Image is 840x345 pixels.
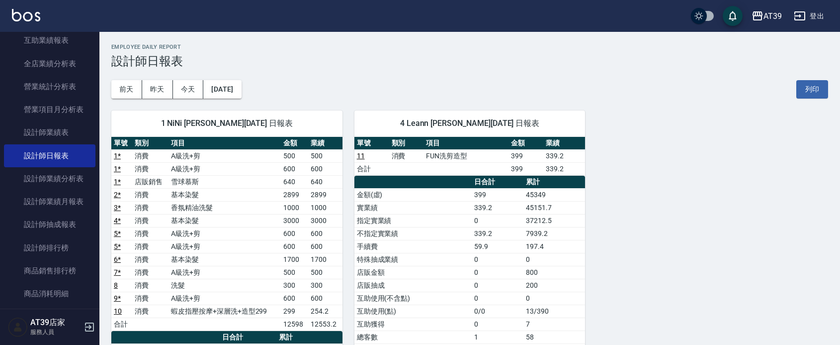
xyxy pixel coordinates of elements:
[220,331,276,344] th: 日合計
[308,240,342,253] td: 600
[4,98,95,121] a: 營業項目月分析表
[111,44,828,50] h2: Employee Daily Report
[472,279,523,292] td: 0
[354,214,472,227] td: 指定實業績
[354,240,472,253] td: 手續費
[308,214,342,227] td: 3000
[472,240,523,253] td: 59.9
[308,292,342,305] td: 600
[132,266,168,279] td: 消費
[281,137,308,150] th: 金額
[523,240,585,253] td: 197.4
[472,214,523,227] td: 0
[168,188,281,201] td: 基本染髮
[354,201,472,214] td: 實業績
[203,80,241,99] button: [DATE]
[354,137,586,176] table: a dense table
[30,328,81,337] p: 服務人員
[281,149,308,162] td: 500
[132,292,168,305] td: 消費
[173,80,204,99] button: 今天
[523,331,585,344] td: 58
[523,266,585,279] td: 800
[132,240,168,253] td: 消費
[308,149,342,162] td: 500
[4,190,95,213] a: 設計師業績月報表
[168,175,281,188] td: 雪球慕斯
[168,214,281,227] td: 基本染髮
[523,305,585,318] td: 13/390
[132,214,168,227] td: 消費
[132,305,168,318] td: 消費
[472,331,523,344] td: 1
[132,227,168,240] td: 消費
[168,292,281,305] td: A級洗+剪
[308,253,342,266] td: 1700
[543,162,585,175] td: 339.2
[281,201,308,214] td: 1000
[4,259,95,282] a: 商品銷售排行榜
[354,266,472,279] td: 店販金額
[132,162,168,175] td: 消費
[523,279,585,292] td: 200
[281,175,308,188] td: 640
[354,227,472,240] td: 不指定實業績
[308,162,342,175] td: 600
[354,318,472,331] td: 互助獲得
[308,227,342,240] td: 600
[354,279,472,292] td: 店販抽成
[4,29,95,52] a: 互助業績報表
[168,240,281,253] td: A級洗+剪
[543,149,585,162] td: 339.2
[472,227,523,240] td: 339.2
[472,188,523,201] td: 399
[111,80,142,99] button: 前天
[142,80,173,99] button: 昨天
[4,75,95,98] a: 營業統計分析表
[281,318,308,331] td: 12598
[763,10,782,22] div: AT39
[308,188,342,201] td: 2899
[8,317,28,337] img: Person
[281,305,308,318] td: 299
[308,279,342,292] td: 300
[508,162,543,175] td: 399
[354,253,472,266] td: 特殊抽成業績
[281,214,308,227] td: 3000
[308,175,342,188] td: 640
[132,149,168,162] td: 消費
[748,6,786,26] button: AT39
[123,118,331,128] span: 1 NiNi [PERSON_NAME][DATE] 日報表
[281,227,308,240] td: 600
[276,331,342,344] th: 累計
[423,149,508,162] td: FUN洗剪造型
[114,307,122,315] a: 10
[168,266,281,279] td: A級洗+剪
[111,137,342,331] table: a dense table
[132,279,168,292] td: 消費
[281,188,308,201] td: 2899
[168,137,281,150] th: 項目
[12,9,40,21] img: Logo
[132,201,168,214] td: 消費
[472,292,523,305] td: 0
[132,137,168,150] th: 類別
[4,282,95,305] a: 商品消耗明細
[4,236,95,259] a: 設計師排行榜
[281,266,308,279] td: 500
[472,305,523,318] td: 0/0
[308,318,342,331] td: 12553.2
[423,137,508,150] th: 項目
[168,149,281,162] td: A級洗+剪
[523,227,585,240] td: 7939.2
[4,305,95,328] a: 服務扣項明細表
[4,52,95,75] a: 全店業績分析表
[308,201,342,214] td: 1000
[523,318,585,331] td: 7
[357,152,365,160] a: 11
[354,137,389,150] th: 單號
[4,167,95,190] a: 設計師業績分析表
[523,176,585,189] th: 累計
[281,292,308,305] td: 600
[168,162,281,175] td: A級洗+剪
